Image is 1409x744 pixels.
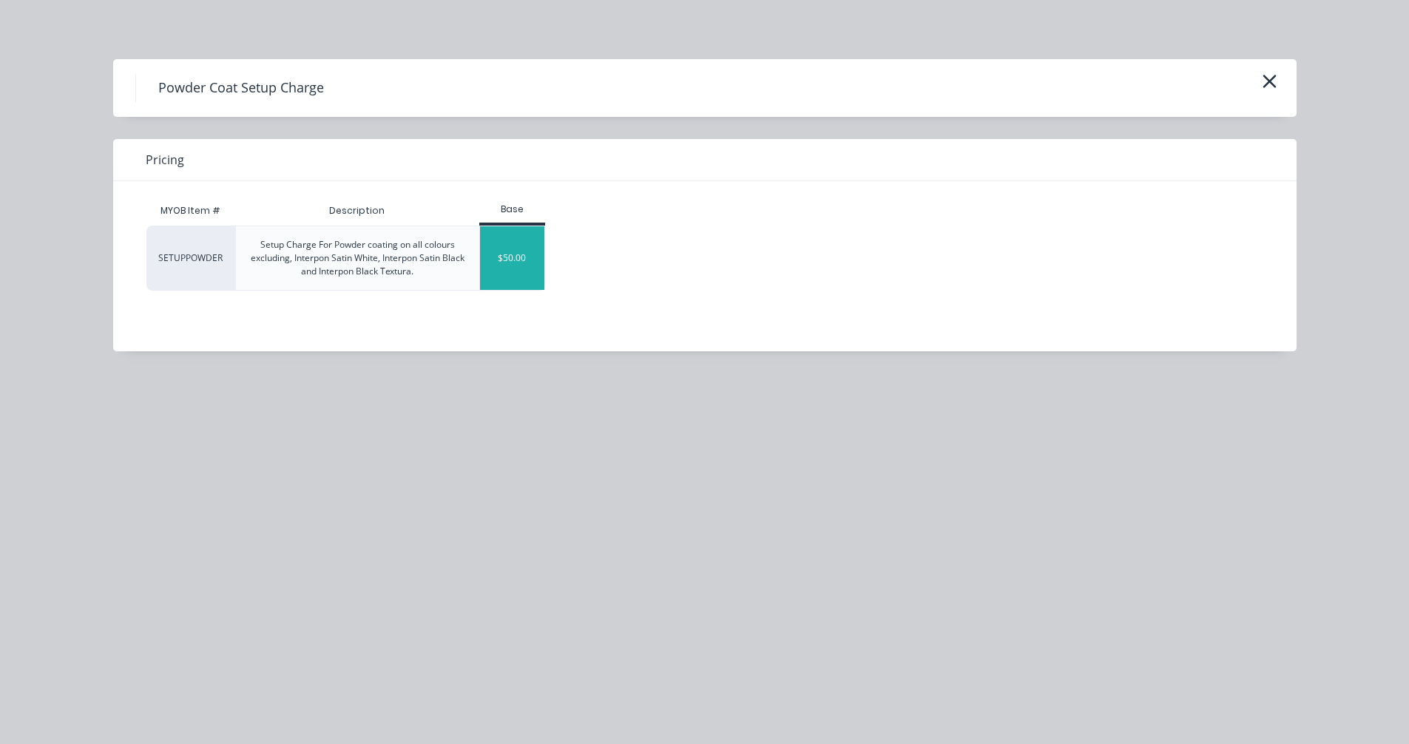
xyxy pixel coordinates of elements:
div: SETUPPOWDER [146,226,235,291]
div: Description [317,192,396,229]
div: Setup Charge For Powder coating on all colours excluding, Interpon Satin White, Interpon Satin Bl... [248,238,467,278]
div: Base [479,203,545,216]
span: Pricing [146,151,184,169]
h4: Powder Coat Setup Charge [135,74,346,102]
div: MYOB Item # [146,196,235,226]
div: $50.00 [480,226,544,290]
